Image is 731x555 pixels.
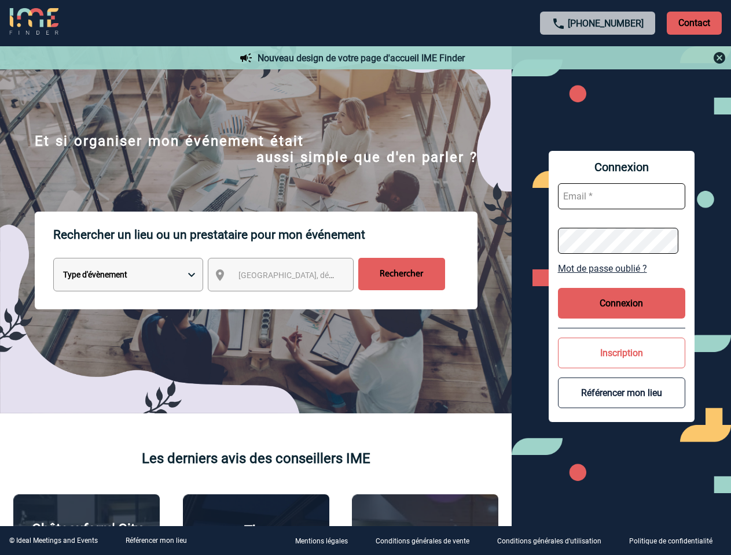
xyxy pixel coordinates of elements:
p: Mentions légales [295,538,348,546]
p: The [GEOGRAPHIC_DATA] [189,523,323,555]
p: Agence 2ISD [385,524,465,540]
p: Contact [667,12,722,35]
a: [PHONE_NUMBER] [568,18,644,29]
button: Connexion [558,288,685,319]
a: Conditions générales d'utilisation [488,535,620,546]
p: Politique de confidentialité [629,538,712,546]
input: Email * [558,183,685,209]
p: Châteauform' City [GEOGRAPHIC_DATA] [20,521,153,553]
span: Connexion [558,160,685,174]
p: Conditions générales d'utilisation [497,538,601,546]
button: Inscription [558,338,685,368]
button: Référencer mon lieu [558,378,685,408]
p: Conditions générales de vente [376,538,469,546]
a: Conditions générales de vente [366,535,488,546]
div: © Ideal Meetings and Events [9,536,98,545]
a: Mot de passe oublié ? [558,263,685,274]
a: Mentions légales [286,535,366,546]
a: Référencer mon lieu [126,536,187,545]
a: Politique de confidentialité [620,535,731,546]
